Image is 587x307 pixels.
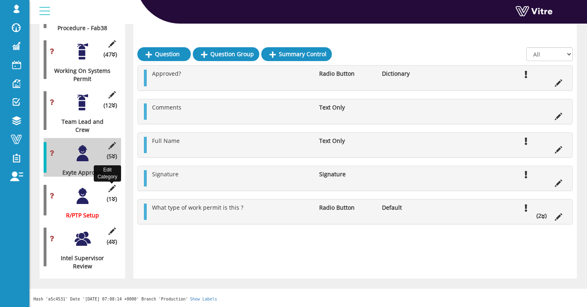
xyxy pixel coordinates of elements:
[315,137,378,145] li: Text Only
[107,238,117,246] span: (4 )
[104,101,117,110] span: (12 )
[44,254,115,270] div: Intel Supervisor Review
[107,195,117,203] span: (1 )
[315,170,378,178] li: Signature
[104,50,117,59] span: (47 )
[190,297,217,301] a: Show Labels
[94,165,121,182] div: Edit Category
[315,103,378,112] li: Text Only
[315,204,378,212] li: Radio Button
[44,118,115,134] div: Team Lead and Crew
[532,212,551,220] li: (2 )
[152,204,243,211] span: What type of work permit is this ?
[378,70,441,78] li: Dictionary
[44,211,115,219] div: R/PTP Setup
[44,169,115,177] div: Exyte Approval
[152,103,181,111] span: Comments
[152,70,181,77] span: Approved?
[315,70,378,78] li: Radio Button
[261,47,332,61] a: Summary Control
[152,170,179,178] span: Signature
[107,152,117,160] span: (5 )
[378,204,441,212] li: Default
[193,47,259,61] a: Question Group
[33,297,188,301] span: Hash 'a5c4531' Date '[DATE] 07:08:14 +0000' Branch 'Production'
[152,137,180,145] span: Full Name
[44,67,115,83] div: Working On Systems Permit
[137,47,191,61] a: Question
